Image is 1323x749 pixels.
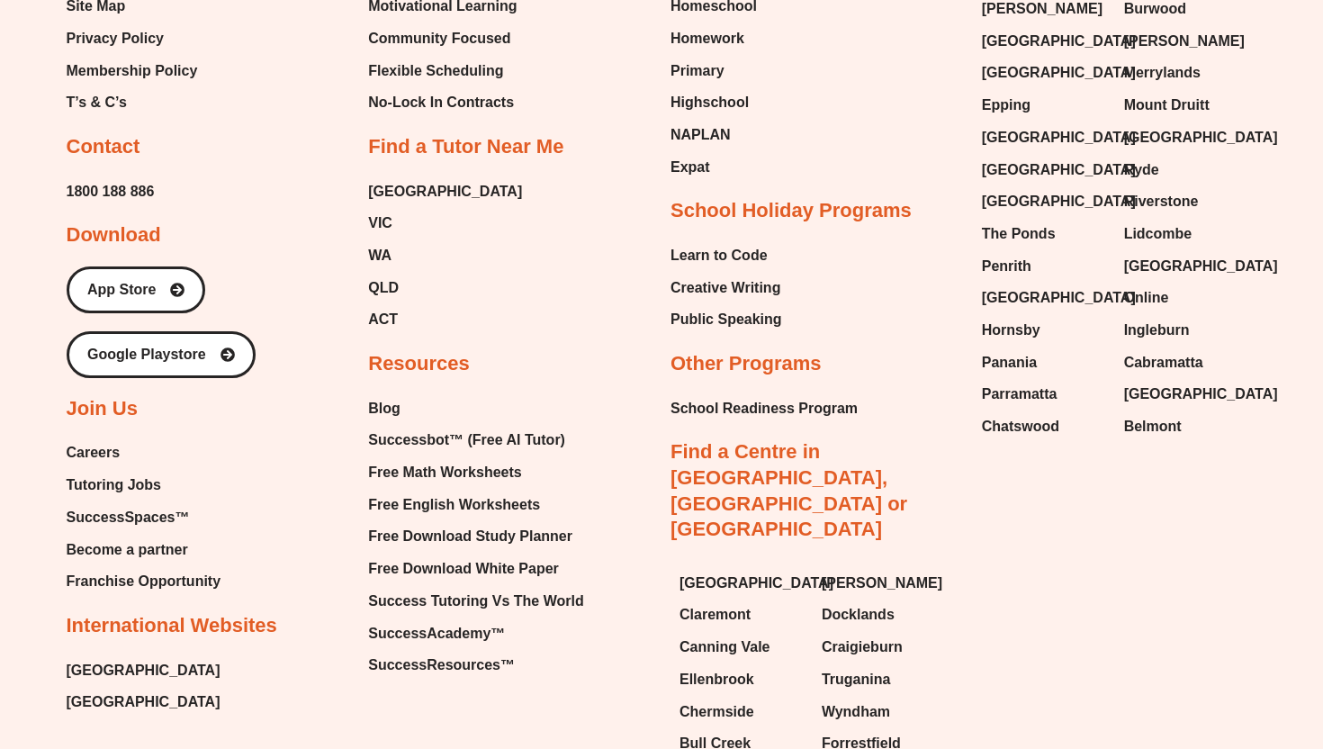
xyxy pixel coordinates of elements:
[679,634,769,661] span: Canning Vale
[67,178,155,205] a: 1800 188 886
[368,89,521,116] a: No-Lock In Contracts
[982,188,1106,215] a: [GEOGRAPHIC_DATA]
[822,601,946,628] a: Docklands
[368,620,583,647] a: SuccessAcademy™
[368,459,521,486] span: Free Math Worksheets
[67,89,198,116] a: T’s & C’s
[67,657,220,684] a: [GEOGRAPHIC_DATA]
[982,28,1136,55] span: [GEOGRAPHIC_DATA]
[368,89,514,116] span: No-Lock In Contracts
[982,349,1106,376] a: Panania
[368,306,398,333] span: ACT
[1124,317,1248,344] a: Ingleburn
[1124,284,1248,311] a: Online
[1014,546,1323,749] iframe: Chat Widget
[670,306,782,333] span: Public Speaking
[368,395,400,422] span: Blog
[67,537,221,564] a: Become a partner
[679,634,804,661] a: Canning Vale
[670,154,710,181] span: Expat
[679,666,754,693] span: Ellenbrook
[67,89,127,116] span: T’s & C’s
[982,28,1106,55] a: [GEOGRAPHIC_DATA]
[982,188,1136,215] span: [GEOGRAPHIC_DATA]
[670,25,744,52] span: Homework
[1124,188,1248,215] a: Riverstone
[679,570,804,597] a: [GEOGRAPHIC_DATA]
[67,689,220,716] span: [GEOGRAPHIC_DATA]
[67,568,221,595] a: Franchise Opportunity
[670,275,780,302] span: Creative Writing
[368,427,583,454] a: Successbot™ (Free AI Tutor)
[67,504,190,531] span: SuccessSpaces™
[982,413,1059,440] span: Chatswood
[368,588,583,615] a: Success Tutoring Vs The World
[982,253,1031,280] span: Penrith
[670,89,749,116] span: Highschool
[1124,157,1159,184] span: Ryde
[67,439,121,466] span: Careers
[1124,59,1248,86] a: Merrylands
[368,242,391,269] span: WA
[368,395,583,422] a: Blog
[822,699,890,726] span: Wyndham
[982,317,1106,344] a: Hornsby
[670,198,912,224] h2: School Holiday Programs
[368,459,583,486] a: Free Math Worksheets
[368,306,522,333] a: ACT
[67,58,198,85] a: Membership Policy
[982,124,1106,151] a: [GEOGRAPHIC_DATA]
[679,699,754,726] span: Chermside
[368,275,399,302] span: QLD
[368,351,470,377] h2: Resources
[822,699,946,726] a: Wyndham
[1124,124,1248,151] a: [GEOGRAPHIC_DATA]
[368,25,510,52] span: Community Focused
[67,25,198,52] a: Privacy Policy
[368,242,522,269] a: WA
[1124,349,1248,376] a: Cabramatta
[822,634,903,661] span: Craigieburn
[822,634,946,661] a: Craigieburn
[822,666,890,693] span: Truganina
[67,134,140,160] h2: Contact
[1124,221,1192,248] span: Lidcombe
[982,413,1106,440] a: Chatswood
[982,157,1106,184] a: [GEOGRAPHIC_DATA]
[1124,124,1278,151] span: [GEOGRAPHIC_DATA]
[982,253,1106,280] a: Penrith
[679,601,751,628] span: Claremont
[679,666,804,693] a: Ellenbrook
[368,178,522,205] a: [GEOGRAPHIC_DATA]
[1124,28,1245,55] span: [PERSON_NAME]
[87,283,156,297] span: App Store
[368,427,565,454] span: Successbot™ (Free AI Tutor)
[87,347,206,362] span: Google Playstore
[982,349,1037,376] span: Panania
[982,221,1056,248] span: The Ponds
[670,351,822,377] h2: Other Programs
[982,284,1106,311] a: [GEOGRAPHIC_DATA]
[368,523,583,550] a: Free Download Study Planner
[670,122,757,149] a: NAPLAN
[1124,317,1190,344] span: Ingleburn
[822,601,895,628] span: Docklands
[67,439,221,466] a: Careers
[368,25,521,52] a: Community Focused
[670,275,782,302] a: Creative Writing
[670,58,724,85] span: Primary
[1124,188,1199,215] span: Riverstone
[368,210,392,237] span: VIC
[670,440,907,540] a: Find a Centre in [GEOGRAPHIC_DATA], [GEOGRAPHIC_DATA] or [GEOGRAPHIC_DATA]
[1124,59,1201,86] span: Merrylands
[982,381,1106,408] a: Parramatta
[368,555,559,582] span: Free Download White Paper
[368,555,583,582] a: Free Download White Paper
[679,570,833,597] span: [GEOGRAPHIC_DATA]
[982,381,1057,408] span: Parramatta
[982,317,1040,344] span: Hornsby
